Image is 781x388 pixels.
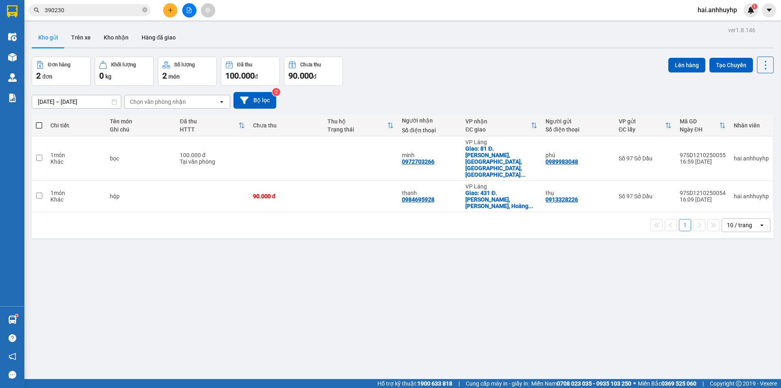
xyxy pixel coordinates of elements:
span: 100.000 [225,71,255,81]
div: Giao: 81 Đ. Trần Cung, Nghĩa Tân, Cầu Giấy, Hà Nội 10000, Việt Nam [465,145,537,178]
div: Chọn văn phòng nhận [130,98,186,106]
div: VP Láng [465,183,537,190]
div: 0913328226 [545,196,578,203]
button: Số lượng2món [158,57,217,86]
button: Đã thu100.000đ [221,57,280,86]
img: warehouse-icon [8,316,17,324]
div: 90.000 đ [253,193,319,199]
span: close-circle [142,7,147,14]
div: minh [402,152,457,158]
button: Trên xe [65,28,97,47]
span: hai.anhhuyhp [691,5,744,15]
div: Trạng thái [327,126,387,133]
span: | [458,379,460,388]
th: Toggle SortBy [461,115,541,136]
div: Khác [50,196,101,203]
div: Ghi chú [110,126,172,133]
div: ĐC giao [465,126,531,133]
div: thụ [545,190,611,196]
div: Ngày ĐH [680,126,719,133]
div: Giao: 431 Đ. Tam Trinh, Hoàng Văn Thụ, Hoàng Mai, Hà Nội 100000, Việt Nam [465,190,537,209]
img: icon-new-feature [747,7,755,14]
svg: open [759,222,765,228]
span: copyright [736,381,742,386]
span: ... [528,203,533,209]
button: Đơn hàng2đơn [32,57,91,86]
input: Tìm tên, số ĐT hoặc mã đơn [45,6,141,15]
div: phú [545,152,611,158]
span: message [9,371,16,379]
div: 97SD1210250055 [680,152,726,158]
div: Đã thu [180,118,238,125]
span: aim [205,7,211,13]
div: hai.anhhuyhp [734,193,769,199]
div: 0972703266 [402,158,434,165]
div: bọc [110,155,172,162]
div: 1 món [50,152,101,158]
span: đơn [42,73,52,80]
button: Kho gửi [32,28,65,47]
div: Số 97 Sở Dầu [619,155,672,162]
div: Khác [50,158,101,165]
div: Đã thu [237,62,252,68]
div: hai.anhhuyhp [734,155,769,162]
span: ⚪️ [633,382,636,385]
th: Toggle SortBy [676,115,730,136]
div: Tên món [110,118,172,125]
th: Toggle SortBy [615,115,676,136]
div: Khối lượng [111,62,136,68]
span: 2 [162,71,167,81]
div: Thu hộ [327,118,387,125]
div: VP Láng [465,139,537,145]
span: question-circle [9,334,16,342]
button: file-add [182,3,196,18]
div: 100.000 đ [180,152,245,158]
img: solution-icon [8,94,17,102]
strong: 1900 633 818 [417,380,452,387]
div: hộp [110,193,172,199]
div: Chi tiết [50,122,101,129]
button: aim [201,3,215,18]
span: file-add [186,7,192,13]
div: 16:09 [DATE] [680,196,726,203]
div: Số lượng [174,62,195,68]
span: Miền Bắc [638,379,696,388]
span: kg [105,73,111,80]
span: đ [255,73,258,80]
span: 0 [99,71,104,81]
div: 97SD1210250054 [680,190,726,196]
div: Người nhận [402,117,457,124]
sup: 2 [272,88,280,96]
button: plus [163,3,177,18]
button: Lên hàng [668,58,705,72]
div: 0984695928 [402,196,434,203]
button: Chưa thu90.000đ [284,57,343,86]
div: Chưa thu [300,62,321,68]
div: 0989983048 [545,158,578,165]
span: 2 [36,71,41,81]
button: Kho nhận [97,28,135,47]
div: Số điện thoại [545,126,611,133]
span: món [168,73,180,80]
button: 1 [679,219,691,231]
button: Bộ lọc [233,92,276,109]
div: Số 97 Sở Dầu [619,193,672,199]
span: notification [9,353,16,360]
div: Tại văn phòng [180,158,245,165]
strong: 0708 023 035 - 0935 103 250 [557,380,631,387]
button: Tạo Chuyến [709,58,753,72]
div: VP gửi [619,118,665,125]
div: 16:59 [DATE] [680,158,726,165]
div: Số điện thoại [402,127,457,134]
svg: open [218,99,225,105]
div: ver 1.8.146 [728,26,755,35]
span: ... [521,171,526,178]
div: ĐC lấy [619,126,665,133]
span: caret-down [766,7,773,14]
img: logo-vxr [7,5,17,18]
img: warehouse-icon [8,33,17,41]
button: Hàng đã giao [135,28,182,47]
div: Nhân viên [734,122,769,129]
th: Toggle SortBy [323,115,398,136]
div: 1 món [50,190,101,196]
